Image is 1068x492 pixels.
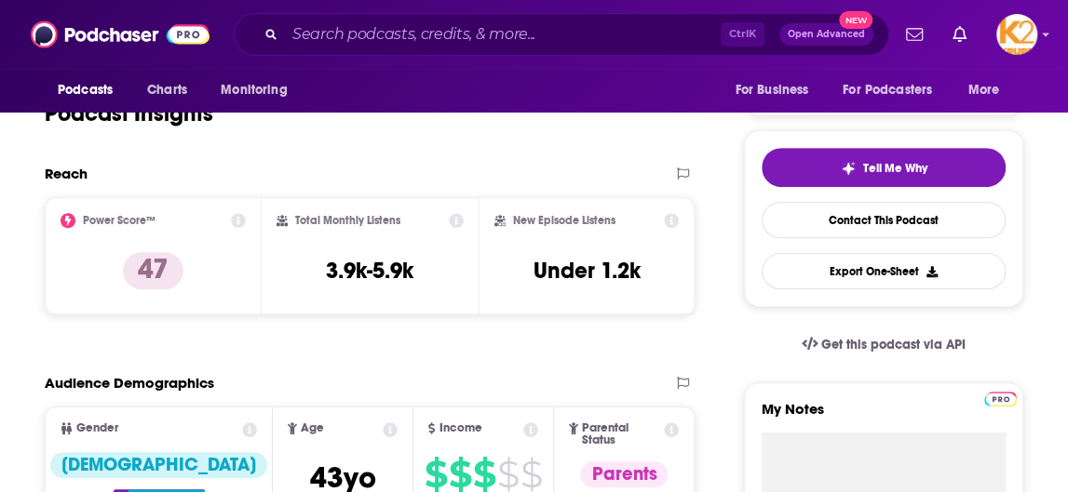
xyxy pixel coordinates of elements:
span: $ [520,459,542,489]
h2: Total Monthly Listens [295,214,400,227]
span: $ [449,459,471,489]
button: open menu [208,73,311,108]
span: Parental Status [582,422,661,446]
span: $ [497,459,519,489]
a: Charts [135,73,198,108]
h2: New Episode Listens [513,214,615,227]
a: Show notifications dropdown [945,19,974,50]
h2: Reach [45,165,88,182]
a: Show notifications dropdown [899,19,930,50]
span: Open Advanced [788,30,865,39]
div: [DEMOGRAPHIC_DATA] [50,452,267,478]
button: open menu [955,73,1023,108]
h2: Power Score™ [83,214,155,227]
span: More [968,77,1000,103]
button: Show profile menu [996,14,1037,55]
img: User Profile [996,14,1037,55]
button: tell me why sparkleTell Me Why [762,148,1006,187]
button: Export One-Sheet [762,253,1006,289]
span: Charts [147,77,187,103]
p: 47 [123,252,183,289]
button: open menu [831,73,959,108]
h1: Podcast Insights [45,100,213,127]
button: open menu [722,73,831,108]
span: Ctrl K [721,22,764,47]
span: Tell Me Why [863,161,927,176]
h3: Under 1.2k [534,257,641,285]
span: Gender [76,422,118,434]
span: Age [301,422,324,434]
span: Get this podcast via API [821,337,966,352]
img: Podchaser - Follow, Share and Rate Podcasts [31,17,210,52]
h2: Audience Demographics [45,374,214,392]
img: Podchaser Pro [984,392,1017,406]
button: Open AdvancedNew [779,23,873,46]
span: Podcasts [58,77,113,103]
div: Search podcasts, credits, & more... [234,13,889,56]
div: Parents [580,461,668,487]
span: Income [439,422,481,434]
a: Pro website [984,389,1017,406]
button: open menu [45,73,137,108]
span: New [839,11,872,29]
span: Logged in as K2Krupp [996,14,1037,55]
label: My Notes [762,400,1006,432]
span: For Podcasters [843,77,932,103]
span: Monitoring [221,77,287,103]
a: Get this podcast via API [787,322,980,367]
span: $ [425,459,447,489]
span: For Business [735,77,808,103]
a: Contact This Podcast [762,202,1006,238]
span: $ [473,459,495,489]
img: tell me why sparkle [841,161,856,176]
input: Search podcasts, credits, & more... [285,20,721,49]
h3: 3.9k-5.9k [326,257,413,285]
